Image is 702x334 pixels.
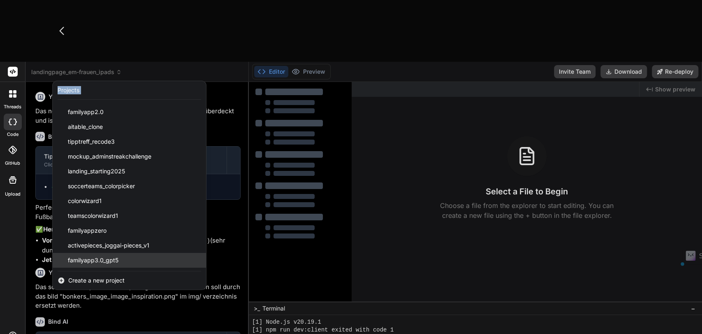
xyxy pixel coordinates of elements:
[5,191,21,198] label: Upload
[68,276,125,285] span: Create a new project
[68,212,118,220] span: teamscolorwizard1
[58,86,79,94] div: Projects
[68,167,125,175] span: landing_starting2025
[4,103,21,110] label: threads
[68,256,118,264] span: familyapp3.0_gpt5
[68,227,107,235] span: familyappzero
[68,108,104,116] span: familyapp2.0
[68,241,149,250] span: activepieces_joggai-pieces_v1
[68,152,151,161] span: mockup_adminstreakchallenge
[68,123,103,131] span: aitable_clone
[5,160,20,167] label: GitHub
[68,182,135,190] span: soccerteams_colorpicker
[68,138,115,146] span: tipptreff_recode3
[68,197,102,205] span: colorwizard1
[7,131,19,138] label: code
